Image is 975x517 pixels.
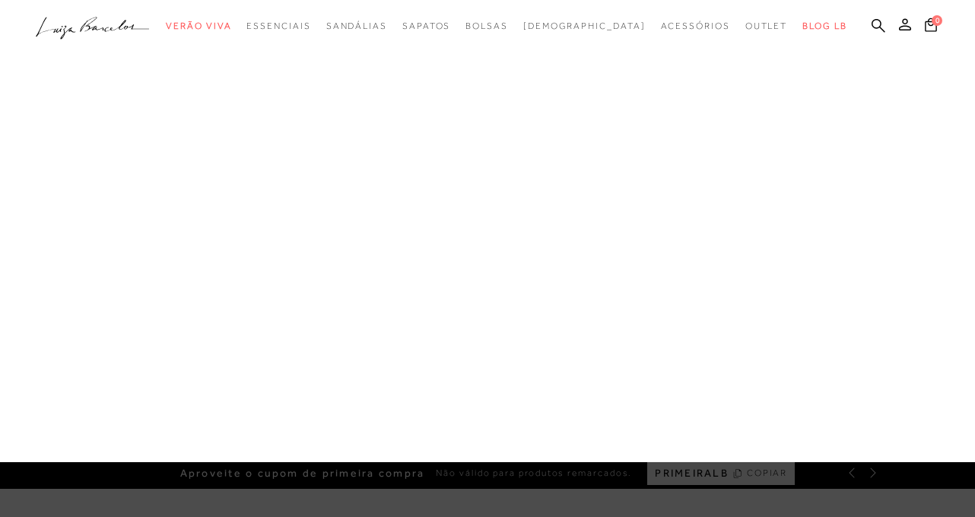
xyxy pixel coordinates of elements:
[465,21,508,31] span: Bolsas
[802,12,846,40] a: BLOG LB
[166,21,231,31] span: Verão Viva
[523,21,646,31] span: [DEMOGRAPHIC_DATA]
[246,12,310,40] a: categoryNavScreenReaderText
[465,12,508,40] a: categoryNavScreenReaderText
[932,15,942,26] span: 0
[166,12,231,40] a: categoryNavScreenReaderText
[326,21,387,31] span: Sandálias
[326,12,387,40] a: categoryNavScreenReaderText
[661,12,730,40] a: categoryNavScreenReaderText
[246,21,310,31] span: Essenciais
[661,21,730,31] span: Acessórios
[920,17,942,37] button: 0
[402,12,450,40] a: categoryNavScreenReaderText
[802,21,846,31] span: BLOG LB
[402,21,450,31] span: Sapatos
[745,12,788,40] a: categoryNavScreenReaderText
[745,21,788,31] span: Outlet
[523,12,646,40] a: noSubCategoriesText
